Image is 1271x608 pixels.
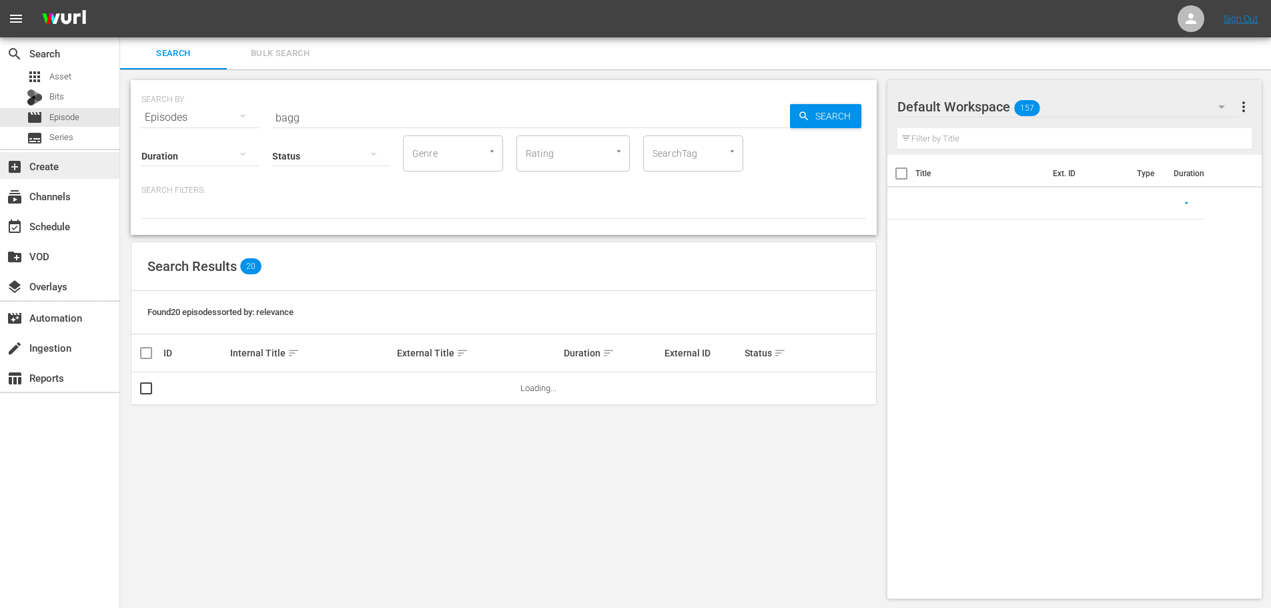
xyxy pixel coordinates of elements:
span: Bits [49,90,64,103]
span: 20 [240,258,262,274]
div: Default Workspace [897,88,1238,125]
img: ans4CAIJ8jUAAAAAAAAAAAAAAAAAAAAAAAAgQb4GAAAAAAAAAAAAAAAAAAAAAAAAJMjXAAAAAAAAAAAAAAAAAAAAAAAAgAT5G... [32,3,96,35]
div: ID [163,348,226,358]
span: Schedule [7,219,23,235]
span: sort [288,347,300,359]
span: Search [810,104,861,128]
div: Bits [27,89,43,105]
span: Ingestion [7,340,23,356]
span: Asset [27,69,43,85]
span: Automation [7,310,23,326]
span: sort [456,347,468,359]
button: Open [612,145,625,158]
span: Episode [27,109,43,125]
span: Asset [49,70,71,83]
span: Channels [7,189,23,205]
button: Open [726,145,739,158]
button: Open [486,145,498,158]
p: Search Filters: [141,185,866,196]
span: Bulk Search [235,46,326,61]
span: more_vert [1236,99,1252,115]
span: Series [49,131,73,144]
th: Duration [1166,155,1246,192]
th: Title [915,155,1045,192]
div: External Title [397,345,560,361]
span: Create [7,159,23,175]
span: Overlays [7,279,23,295]
span: sort [602,347,614,359]
th: Type [1129,155,1166,192]
span: Search [7,46,23,62]
th: Ext. ID [1045,155,1130,192]
span: Series [27,130,43,146]
a: Sign Out [1224,13,1258,24]
div: Duration [564,345,660,361]
span: Search [128,46,219,61]
div: Internal Title [230,345,393,361]
div: Status [745,345,807,361]
span: 157 [1014,94,1039,122]
span: VOD [7,249,23,265]
button: more_vert [1236,91,1252,123]
span: Search Results [147,258,237,274]
span: Reports [7,370,23,386]
span: sort [774,347,786,359]
div: Episodes [141,99,259,136]
span: Episode [49,111,79,124]
span: Loading... [520,383,556,393]
div: External ID [665,348,741,358]
span: menu [8,11,24,27]
button: Search [790,104,861,128]
span: Found 20 episodes sorted by: relevance [147,307,294,317]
